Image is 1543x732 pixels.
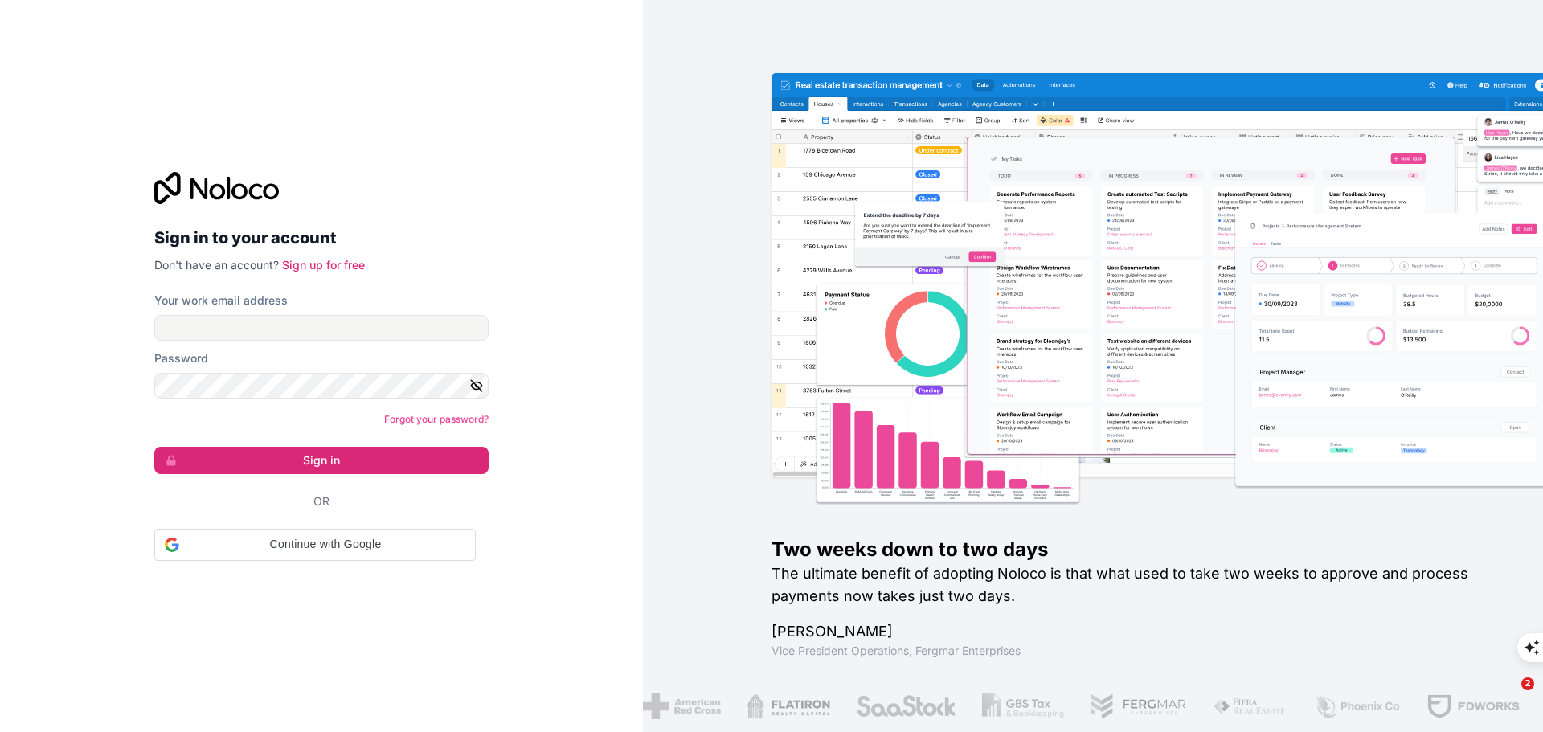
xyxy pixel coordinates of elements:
img: /assets/fiera-fwj2N5v4.png [1213,693,1288,719]
label: Your work email address [154,292,288,309]
h2: The ultimate benefit of adopting Noloco is that what used to take two weeks to approve and proces... [771,562,1492,607]
img: /assets/american-red-cross-BAupjrZR.png [643,693,721,719]
span: Or [313,493,329,509]
button: Sign in [154,447,489,474]
img: /assets/flatiron-C8eUkumj.png [747,693,830,719]
input: Password [154,373,489,399]
input: Email address [154,315,489,341]
a: Forgot your password? [384,413,489,425]
img: /assets/fdworks-Bi04fVtw.png [1426,693,1520,719]
span: Don't have an account? [154,258,279,272]
h1: [PERSON_NAME] [771,620,1492,643]
a: Sign up for free [282,258,365,272]
img: /assets/saastock-C6Zbiodz.png [855,693,956,719]
iframe: Intercom live chat [1488,677,1527,716]
span: Continue with Google [186,536,465,553]
h1: Two weeks down to two days [771,537,1492,562]
img: /assets/phoenix-BREaitsQ.png [1314,693,1401,719]
img: /assets/gbstax-C-GtDUiK.png [982,693,1064,719]
img: /assets/fergmar-CudnrXN5.png [1089,693,1187,719]
label: Password [154,350,208,366]
h2: Sign in to your account [154,223,489,252]
h1: Vice President Operations , Fergmar Enterprises [771,643,1492,659]
div: Continue with Google [154,529,476,561]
